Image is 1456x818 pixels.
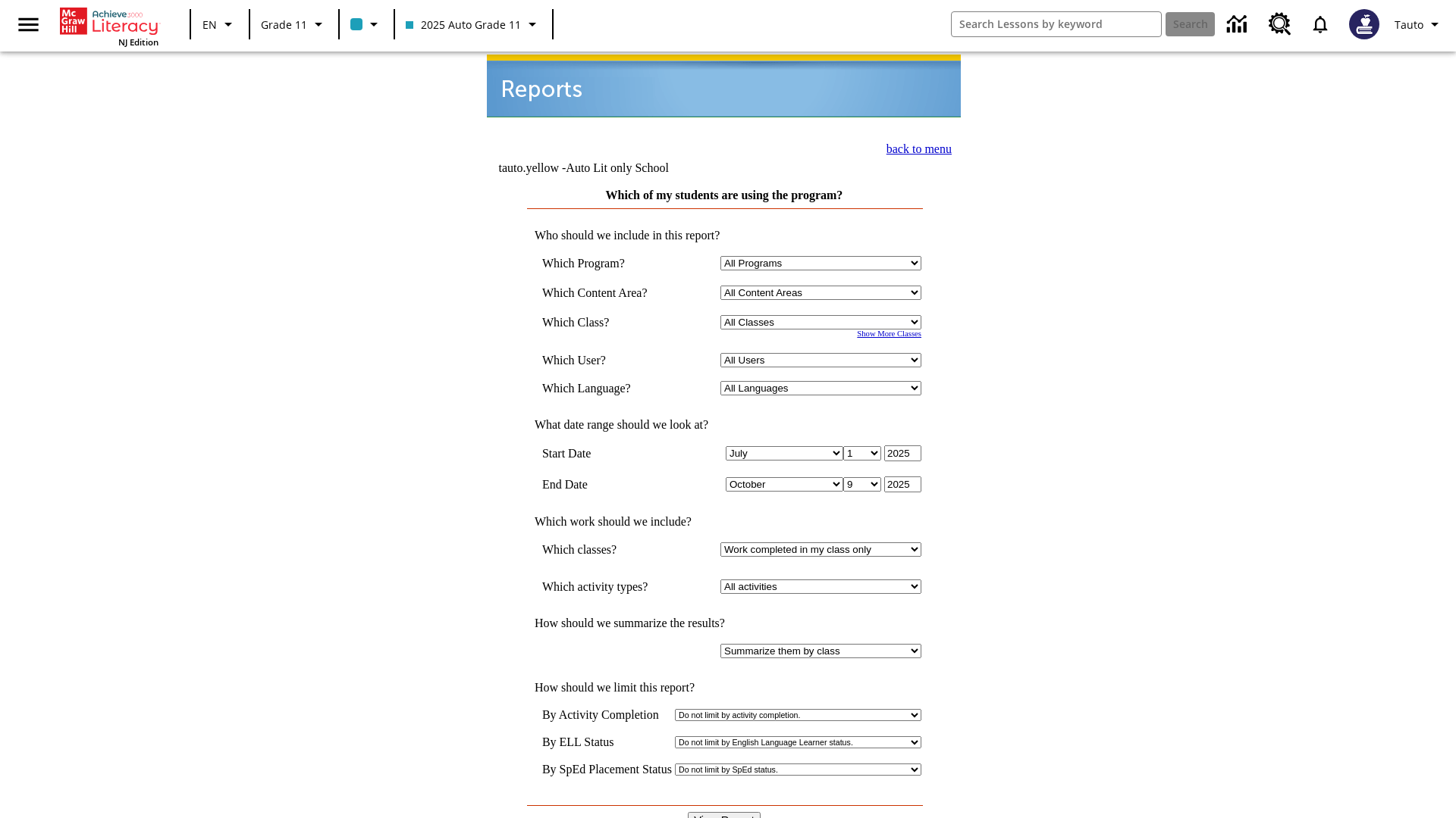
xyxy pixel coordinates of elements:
td: Which Program? [542,256,670,270]
a: Show More Classes [857,329,921,338]
td: How should we summarize the results? [527,617,921,630]
button: Language: EN, Select a language [196,11,244,38]
td: Which Language? [542,381,670,395]
div: Home [60,5,158,48]
td: By ELL Status [542,735,672,749]
button: Grade: Grade 11, Select a grade [255,11,334,38]
a: Notifications [1301,5,1340,44]
td: Who should we include in this report? [527,229,921,242]
button: Open side menu [6,2,51,47]
td: Start Date [542,445,670,461]
a: Data Center [1218,4,1260,45]
a: Which of my students are using the program? [606,189,843,201]
td: By Activity Completion [542,708,672,722]
button: Profile/Settings [1389,11,1450,38]
td: Which classes? [542,542,670,557]
button: Class: 2025 Auto Grade 11, Select your class [400,11,548,38]
td: By SpEd Placement Status [542,763,672,776]
span: EN [202,17,217,33]
td: How should we limit this report? [527,681,921,695]
button: Class color is light blue. Change class color [344,11,389,38]
td: Which Class? [542,315,670,329]
button: Select a new avatar [1340,5,1389,44]
input: search field [952,12,1161,36]
td: Which work should we include? [527,515,921,529]
img: Avatar [1349,9,1379,39]
a: Resource Center, Will open in new tab [1260,4,1301,45]
span: NJ Edition [118,36,158,48]
img: header [487,55,961,117]
td: What date range should we look at? [527,418,921,432]
a: back to menu [886,142,952,155]
nobr: Which Content Area? [542,286,648,299]
nobr: Auto Lit only School [566,161,669,174]
span: Tauto [1395,17,1423,33]
td: Which User? [542,353,670,367]
td: End Date [542,476,670,492]
td: Which activity types? [542,579,670,594]
span: 2025 Auto Grade 11 [406,17,521,33]
span: Grade 11 [261,17,307,33]
td: tauto.yellow - [498,161,777,175]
